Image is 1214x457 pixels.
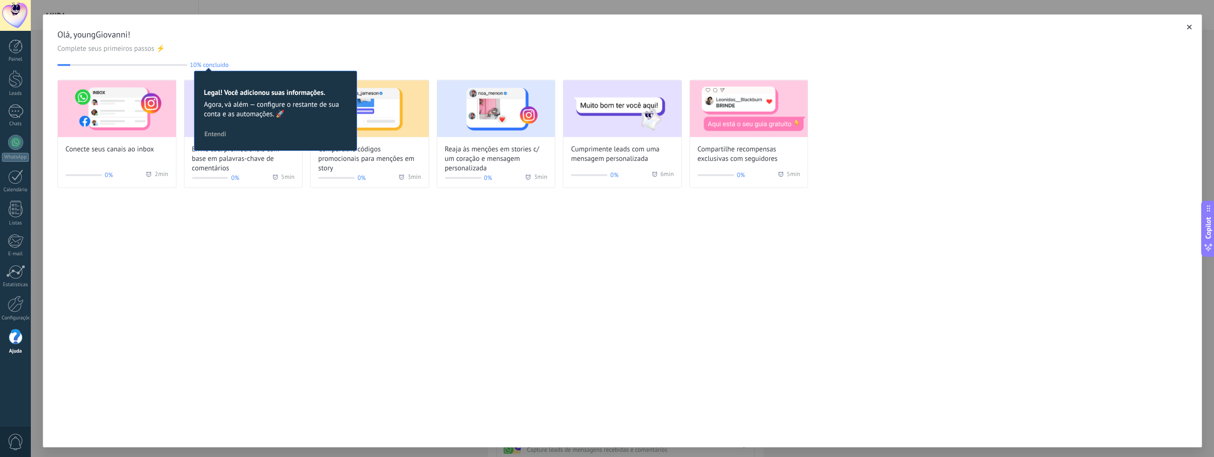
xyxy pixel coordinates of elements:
[57,44,1187,54] span: Complete seus primeiros passos ⚡
[184,80,303,137] img: Send promo codes based on keywords in comments (Wizard onboarding modal)
[2,121,29,127] div: Chats
[57,29,1187,40] span: Olá, youngGiovanni!
[2,315,29,321] div: Configurações
[690,80,808,137] img: Share exclusive rewards with followers
[2,91,29,97] div: Leads
[204,88,347,97] h2: Legal! Você adicionou suas informações.
[2,348,29,354] div: Ajuda
[65,145,154,154] span: Conecte seus canais ao inbox
[2,251,29,257] div: E-mail
[155,170,168,180] span: 2 min
[358,173,366,183] span: 0%
[2,56,29,63] div: Painel
[105,170,113,180] span: 0%
[534,173,547,183] span: 3 min
[2,153,29,162] div: WhatsApp
[281,173,294,183] span: 5 min
[311,80,429,137] img: Share promo codes for story mentions
[200,127,230,141] button: Entendi
[484,173,492,183] span: 0%
[610,170,618,180] span: 0%
[437,80,555,137] img: React to story mentions with a heart and personalized message
[318,145,421,173] span: Compartilhe códigos promocionais para menções em story
[407,173,421,183] span: 3 min
[571,145,674,164] span: Cumprimente leads com uma mensagem personalizada
[231,173,239,183] span: 0%
[192,145,295,173] span: Envie cód. promocionais com base em palavras-chave de comentários
[787,170,800,180] span: 5 min
[737,170,745,180] span: 0%
[204,131,226,137] span: Entendi
[445,145,548,173] span: Reaja às menções em stories c/ um coração e mensagem personalizada
[2,187,29,193] div: Calendário
[2,220,29,226] div: Listas
[58,80,176,137] img: Connect your channels to the inbox
[661,170,674,180] span: 6 min
[698,145,800,164] span: Compartilhe recompensas exclusivas com seguidores
[2,282,29,288] div: Estatísticas
[204,100,347,119] span: Agora, vá além — configure o restante de sua conta e as automações. 🚀
[563,80,681,137] img: Greet leads with a custom message (Wizard onboarding modal)
[1204,217,1213,239] span: Copilot
[190,61,229,68] span: 10% concluído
